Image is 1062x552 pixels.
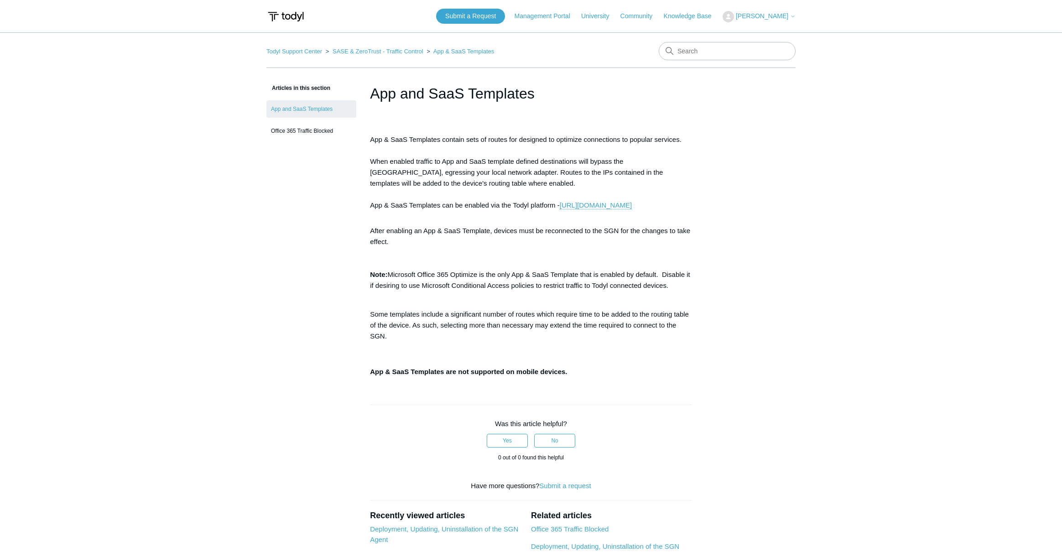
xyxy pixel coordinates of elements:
[324,48,425,55] li: SASE & ZeroTrust - Traffic Control
[266,122,356,140] a: Office 365 Traffic Blocked
[370,525,518,543] a: Deployment, Updating, Uninstallation of the SGN Agent
[664,11,721,21] a: Knowledge Base
[498,454,564,461] span: 0 out of 0 found this helpful
[370,510,522,522] h2: Recently viewed articles
[266,48,322,55] a: Todyl Support Center
[531,525,609,533] a: Office 365 Traffic Blocked
[425,48,494,55] li: App & SaaS Templates
[370,224,692,377] div: After enabling an App & SaaS Template, devices must be reconnected to the SGN for the changes to ...
[581,11,618,21] a: University
[560,201,632,209] a: [URL][DOMAIN_NAME]
[370,271,387,278] strong: Note:
[515,11,579,21] a: Management Portal
[531,510,692,522] h2: Related articles
[370,269,692,291] div: Microsoft Office 365 Optimize is the only App & SaaS Template that is enabled by default. Disable...
[266,100,356,118] a: App and SaaS Templates
[736,12,788,20] span: [PERSON_NAME]
[266,85,330,91] span: Articles in this section
[436,9,505,24] a: Submit a Request
[433,48,494,55] a: App & SaaS Templates
[333,48,423,55] a: SASE & ZeroTrust - Traffic Control
[539,482,591,490] a: Submit a request
[266,48,324,55] li: Todyl Support Center
[487,434,528,448] button: This article was helpful
[266,8,305,25] img: Todyl Support Center Help Center home page
[370,368,567,375] strong: App & SaaS Templates are not supported on mobile devices.
[495,420,567,427] span: Was this article helpful?
[534,434,575,448] button: This article was not helpful
[723,11,796,22] button: [PERSON_NAME]
[370,132,692,211] div: App & SaaS Templates contain sets of routes for designed to optimize connections to popular servi...
[370,481,692,491] div: Have more questions?
[620,11,662,21] a: Community
[659,42,796,60] input: Search
[370,83,692,104] h1: App and SaaS Templates
[370,309,692,342] p: Some templates include a significant number of routes which require time to be added to the routi...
